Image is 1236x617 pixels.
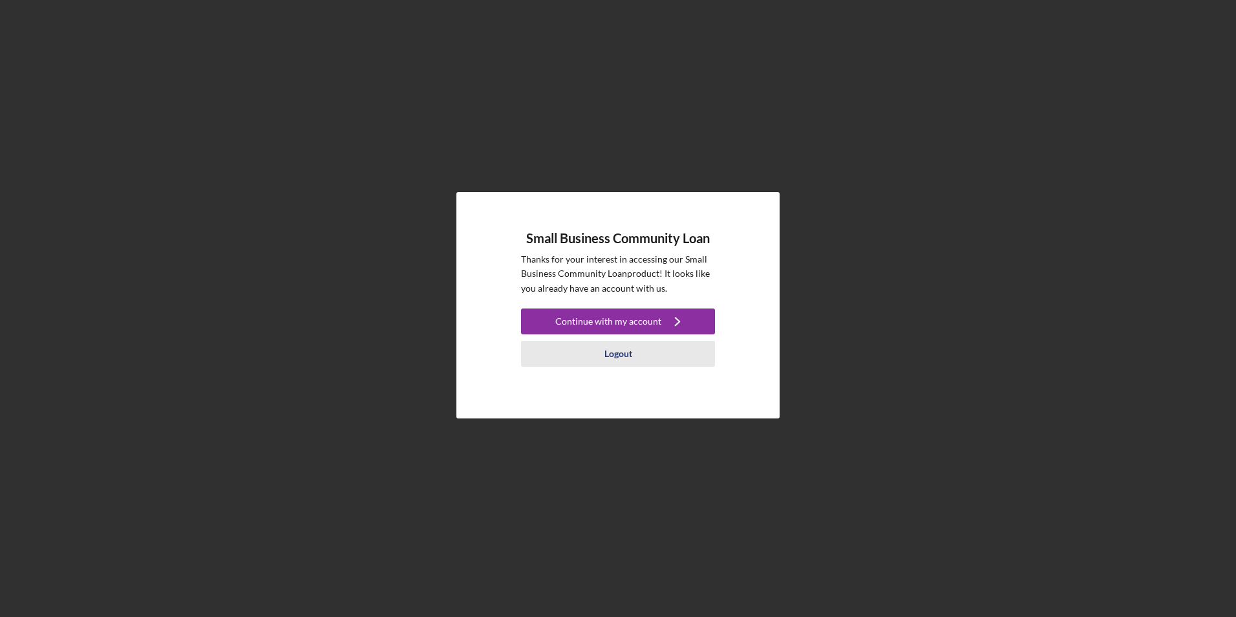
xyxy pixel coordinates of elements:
button: Continue with my account [521,308,715,334]
h4: Small Business Community Loan [526,231,710,246]
div: Continue with my account [555,308,661,334]
a: Continue with my account [521,308,715,338]
button: Logout [521,341,715,367]
div: Logout [604,341,632,367]
p: Thanks for your interest in accessing our Small Business Community Loan product! It looks like yo... [521,252,715,296]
